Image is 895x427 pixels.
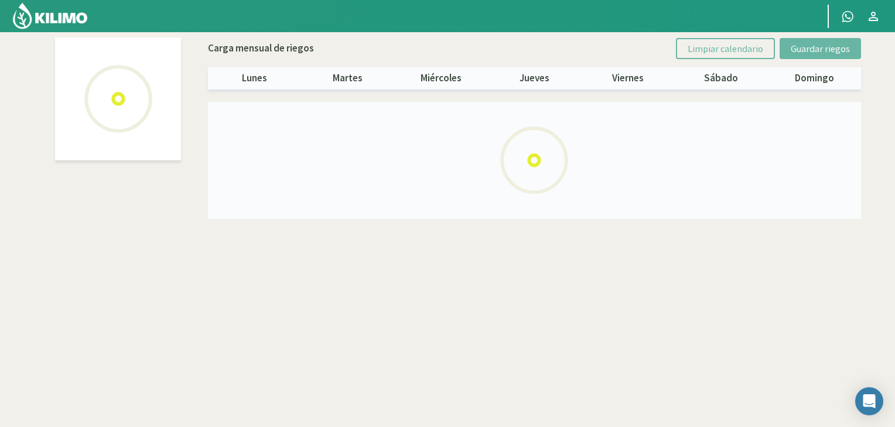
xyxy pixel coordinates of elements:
[674,71,767,86] p: sábado
[488,71,581,86] p: jueves
[688,43,763,54] span: Limpiar calendario
[780,38,861,59] button: Guardar riegos
[301,71,394,86] p: martes
[476,102,593,219] img: Loading...
[208,41,314,56] p: Carga mensual de riegos
[208,71,301,86] p: lunes
[768,71,861,86] p: domingo
[60,40,177,157] img: Loading...
[395,71,488,86] p: miércoles
[581,71,674,86] p: viernes
[791,43,850,54] span: Guardar riegos
[855,387,883,415] div: Open Intercom Messenger
[676,38,775,59] button: Limpiar calendario
[12,2,88,30] img: Kilimo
